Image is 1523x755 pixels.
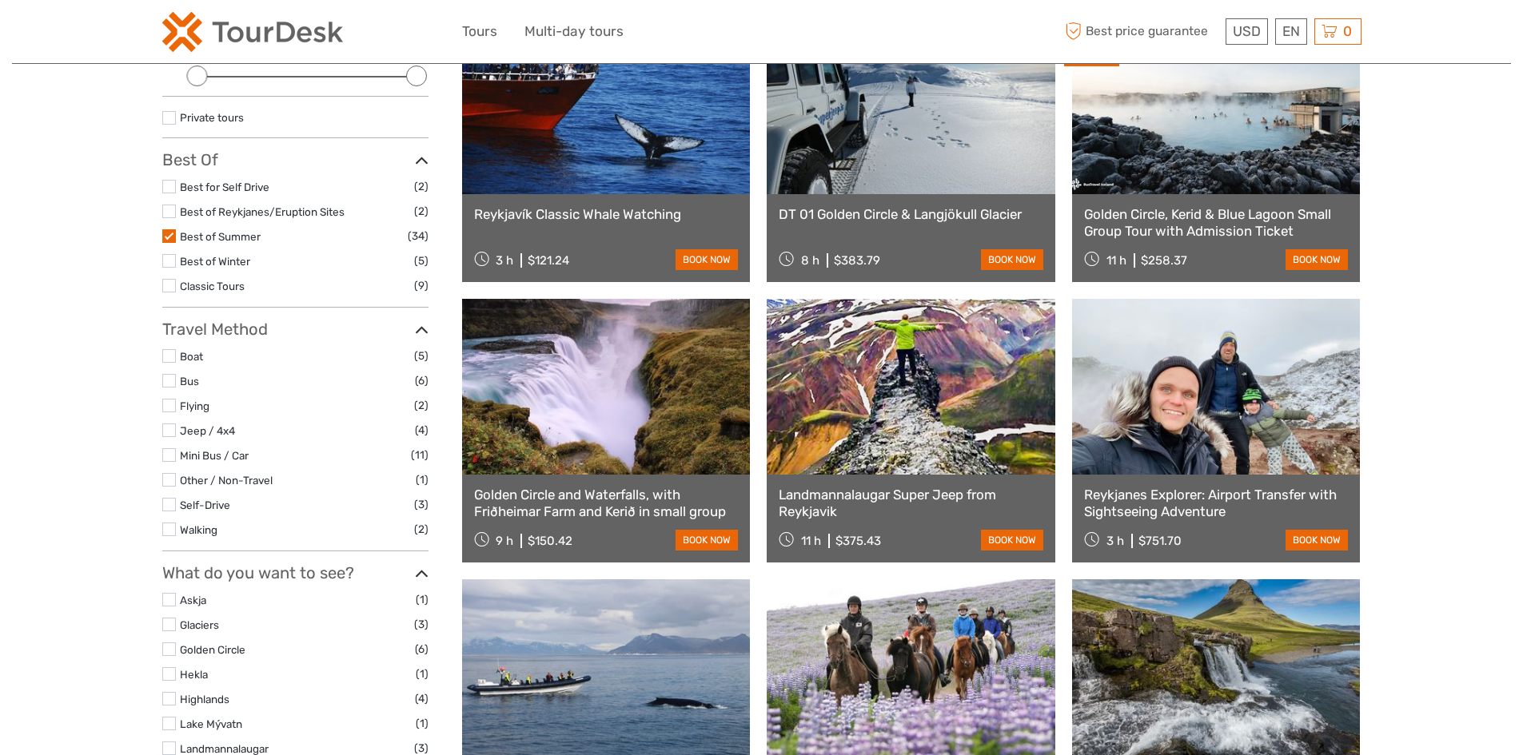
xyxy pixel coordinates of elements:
[180,424,235,437] a: Jeep / 4x4
[180,474,273,487] a: Other / Non-Travel
[496,253,513,268] span: 3 h
[180,205,345,218] a: Best of Reykjanes/Eruption Sites
[162,12,343,52] img: 2254-3441b4b5-4e5f-4d00-b396-31f1d84a6ebf_logo_small.png
[180,111,244,124] a: Private tours
[416,471,429,489] span: (1)
[1062,18,1222,45] span: Best price guarantee
[415,640,429,658] span: (6)
[180,280,245,292] a: Classic Tours
[408,227,429,245] span: (34)
[676,249,738,270] a: book now
[180,742,269,755] a: Landmannalaugar
[414,347,429,365] span: (5)
[779,487,1043,519] a: Landmannalaugar Super Jeep from Reykjavik
[496,534,513,548] span: 9 h
[414,520,429,538] span: (2)
[528,253,569,268] div: $121.24
[416,665,429,683] span: (1)
[180,523,217,536] a: Walking
[1084,487,1349,519] a: Reykjanes Explorer: Airport Transfer with Sightseeing Adventure
[801,534,821,548] span: 11 h
[162,150,429,169] h3: Best Of
[180,449,249,462] a: Mini Bus / Car
[981,249,1043,270] a: book now
[1341,23,1354,39] span: 0
[1106,534,1124,548] span: 3 h
[414,495,429,514] span: (3)
[1286,530,1348,550] a: book now
[180,693,229,705] a: Highlands
[414,615,429,634] span: (3)
[1141,253,1187,268] div: $258.37
[415,689,429,708] span: (4)
[180,181,269,193] a: Best for Self Drive
[414,177,429,196] span: (2)
[801,253,819,268] span: 8 h
[22,28,181,41] p: Chat now
[180,350,203,363] a: Boat
[835,534,881,548] div: $375.43
[779,206,1043,222] a: DT 01 Golden Circle & Langjökull Glacier
[981,530,1043,550] a: book now
[180,255,250,268] a: Best of Winter
[414,396,429,415] span: (2)
[414,252,429,270] span: (5)
[834,253,880,268] div: $383.79
[184,25,203,44] button: Open LiveChat chat widget
[416,714,429,733] span: (1)
[411,446,429,464] span: (11)
[415,372,429,390] span: (6)
[1275,18,1307,45] div: EN
[524,20,624,43] a: Multi-day tours
[474,487,739,519] a: Golden Circle and Waterfalls, with Friðheimar Farm and Kerið in small group
[180,230,261,243] a: Best of Summer
[474,206,739,222] a: Reykjavík Classic Whale Watching
[1084,206,1349,239] a: Golden Circle, Kerid & Blue Lagoon Small Group Tour with Admission Ticket
[1138,534,1182,548] div: $751.70
[415,421,429,439] span: (4)
[180,375,199,387] a: Bus
[180,643,245,656] a: Golden Circle
[1233,23,1261,39] span: USD
[180,717,242,730] a: Lake Mývatn
[676,530,738,550] a: book now
[1286,249,1348,270] a: book now
[414,276,429,295] span: (9)
[462,20,497,43] a: Tours
[528,534,572,548] div: $150.42
[180,499,230,511] a: Self-Drive
[414,202,429,221] span: (2)
[1106,253,1126,268] span: 11 h
[162,563,429,582] h3: What do you want to see?
[162,320,429,339] h3: Travel Method
[180,399,209,412] a: Flying
[180,594,206,606] a: Askja
[416,590,429,609] span: (1)
[180,668,208,681] a: Hekla
[180,618,219,631] a: Glaciers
